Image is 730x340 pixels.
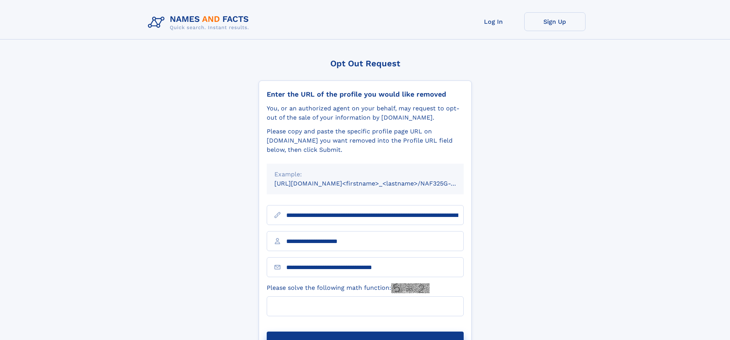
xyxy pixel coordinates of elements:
a: Log In [463,12,524,31]
label: Please solve the following math function: [267,283,430,293]
div: Example: [274,170,456,179]
div: Please copy and paste the specific profile page URL on [DOMAIN_NAME] you want removed into the Pr... [267,127,464,154]
img: Logo Names and Facts [145,12,255,33]
small: [URL][DOMAIN_NAME]<firstname>_<lastname>/NAF325G-xxxxxxxx [274,180,478,187]
div: Enter the URL of the profile you would like removed [267,90,464,99]
a: Sign Up [524,12,586,31]
div: You, or an authorized agent on your behalf, may request to opt-out of the sale of your informatio... [267,104,464,122]
div: Opt Out Request [259,59,472,68]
